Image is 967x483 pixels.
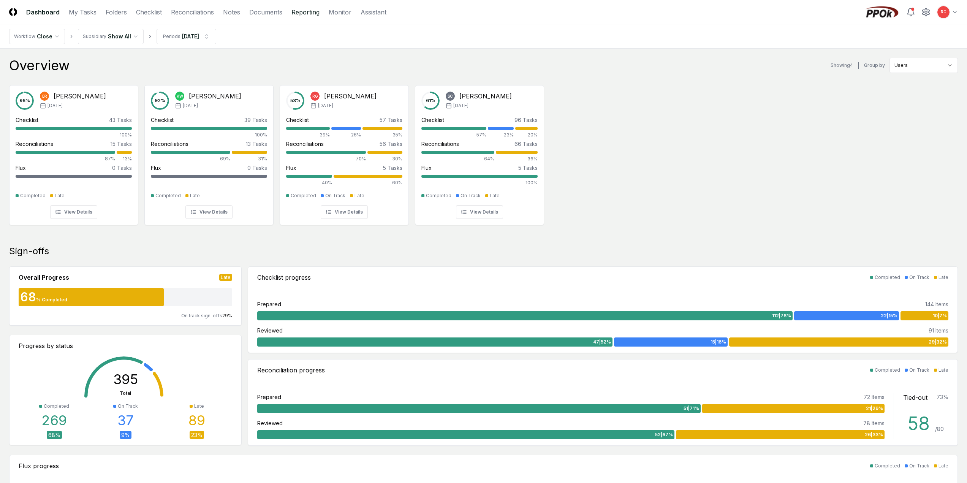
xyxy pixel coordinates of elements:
span: RG [312,93,318,99]
a: Dashboard [26,8,60,17]
div: 36% [496,155,538,162]
div: Completed [44,403,69,410]
div: [PERSON_NAME] [459,92,512,101]
a: Documents [249,8,282,17]
div: 5 Tasks [518,164,538,172]
div: 56 Tasks [380,140,402,148]
div: Reconciliation progress [257,366,325,375]
div: 100% [16,131,132,138]
div: 31% [232,155,267,162]
div: 13% [117,155,132,162]
div: 26% [331,131,361,138]
div: 15 Tasks [111,140,132,148]
div: Late [219,274,232,281]
div: Late [490,192,500,199]
a: Checklist progressCompletedOn TrackLatePrepared144 Items112|78%22|15%10|7%Reviewed91 Items47|52%1... [248,266,958,353]
label: Group by [864,63,885,68]
div: Prepared [257,393,281,401]
div: Completed [426,192,451,199]
div: 43 Tasks [109,116,132,124]
div: [PERSON_NAME] [54,92,106,101]
div: 30% [367,155,402,162]
div: Workflow [14,33,35,40]
div: Completed [875,367,900,374]
span: 26 | 33 % [865,431,883,438]
a: Folders [106,8,127,17]
div: Completed [20,192,46,199]
div: Completed [875,462,900,469]
div: 269 [41,413,67,428]
div: 87% [16,155,115,162]
div: Reconciliations [151,140,188,148]
div: Overall Progress [19,273,69,282]
div: 100% [151,131,267,138]
button: View Details [185,205,233,219]
button: View Details [50,205,97,219]
span: BR [42,93,47,99]
div: Late [55,192,65,199]
div: On Track [909,462,929,469]
div: Late [939,462,948,469]
div: Flux [286,164,296,172]
div: 70% [286,155,366,162]
div: On Track [909,367,929,374]
button: View Details [456,205,503,219]
span: 29 % [222,313,232,318]
div: 23 % [190,431,204,439]
span: [DATE] [318,102,333,109]
span: 52 | 67 % [655,431,673,438]
div: | [858,62,859,70]
div: 96 Tasks [514,116,538,124]
div: Reconciliations [421,140,459,148]
div: 91 Items [929,326,948,334]
span: 22 | 15 % [881,312,897,319]
div: Completed [155,192,181,199]
div: Reconciliations [16,140,53,148]
div: Late [939,367,948,374]
span: 29 | 32 % [929,339,947,345]
a: Reconciliations [171,8,214,17]
a: Monitor [329,8,351,17]
div: Periods [163,33,180,40]
div: Late [194,403,204,410]
a: Reporting [291,8,320,17]
div: Checklist [151,116,174,124]
div: Completed [291,192,316,199]
div: Checklist [286,116,309,124]
nav: breadcrumb [9,29,216,44]
div: 68 [19,291,36,303]
div: 0 Tasks [112,164,132,172]
div: Progress by status [19,341,232,350]
div: 78 Items [863,419,885,427]
div: Flux [16,164,26,172]
button: View Details [321,205,368,219]
div: Late [355,192,364,199]
div: Reviewed [257,326,283,334]
a: 61%SC[PERSON_NAME][DATE]Checklist96 Tasks57%23%20%Reconciliations66 Tasks64%36%Flux5 Tasks100%Com... [415,79,544,225]
a: Checklist [136,8,162,17]
span: KW [177,93,183,99]
div: 40% [286,179,332,186]
div: Tied-out [903,393,927,402]
div: 100% [421,179,538,186]
div: 0 Tasks [247,164,267,172]
div: Reviewed [257,419,283,427]
div: Checklist [16,116,38,124]
div: Sign-offs [9,245,958,257]
div: 64% [421,155,494,162]
span: [DATE] [47,102,63,109]
div: 35% [362,131,402,138]
div: Flux [151,164,161,172]
div: Late [190,192,200,199]
span: SC [448,93,453,99]
div: 5 Tasks [383,164,402,172]
div: 68 % [47,431,62,439]
div: Checklist [421,116,444,124]
div: 39% [286,131,330,138]
div: Reconciliations [286,140,324,148]
img: PPOk logo [864,6,900,18]
div: 69% [151,155,230,162]
div: Completed [875,274,900,281]
span: 47 | 52 % [593,339,611,345]
span: [DATE] [183,102,198,109]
